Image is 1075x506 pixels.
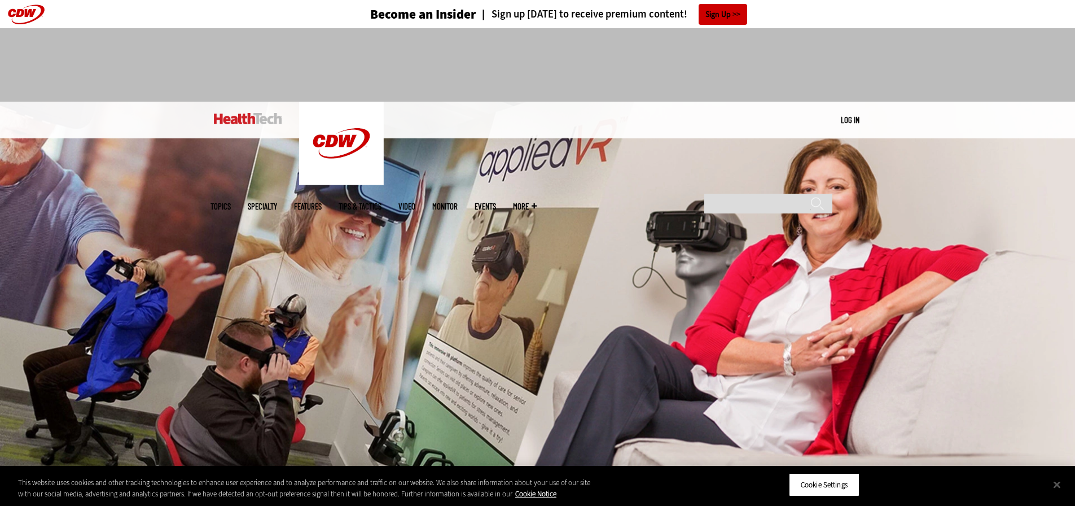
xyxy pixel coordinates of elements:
[248,202,277,211] span: Specialty
[210,202,231,211] span: Topics
[1045,472,1069,497] button: Close
[841,115,859,125] a: Log in
[214,113,282,124] img: Home
[476,9,687,20] a: Sign up [DATE] to receive premium content!
[475,202,496,211] a: Events
[328,8,476,21] a: Become an Insider
[515,489,556,499] a: More information about your privacy
[398,202,415,211] a: Video
[299,102,384,185] img: Home
[841,114,859,126] div: User menu
[699,4,747,25] a: Sign Up
[432,202,458,211] a: MonITor
[370,8,476,21] h3: Become an Insider
[332,40,743,90] iframe: advertisement
[299,176,384,188] a: CDW
[294,202,322,211] a: Features
[513,202,537,211] span: More
[789,473,859,497] button: Cookie Settings
[18,477,591,499] div: This website uses cookies and other tracking technologies to enhance user experience and to analy...
[339,202,381,211] a: Tips & Tactics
